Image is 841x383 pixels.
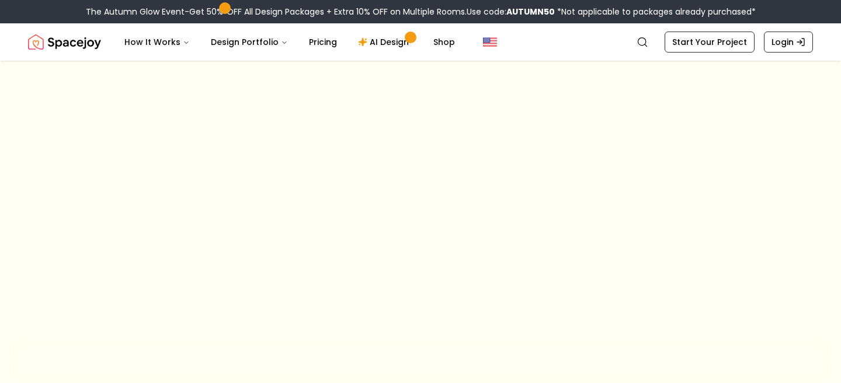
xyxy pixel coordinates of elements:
a: Shop [424,30,464,54]
a: Pricing [300,30,346,54]
span: Use code: [467,6,555,18]
a: Start Your Project [665,32,755,53]
nav: Main [115,30,464,54]
a: AI Design [349,30,422,54]
img: Spacejoy Logo [28,30,101,54]
nav: Global [28,23,813,61]
a: Spacejoy [28,30,101,54]
b: AUTUMN50 [506,6,555,18]
button: How It Works [115,30,199,54]
span: *Not applicable to packages already purchased* [555,6,756,18]
div: The Autumn Glow Event-Get 50% OFF All Design Packages + Extra 10% OFF on Multiple Rooms. [86,6,756,18]
a: Login [764,32,813,53]
button: Design Portfolio [201,30,297,54]
img: United States [483,35,497,49]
